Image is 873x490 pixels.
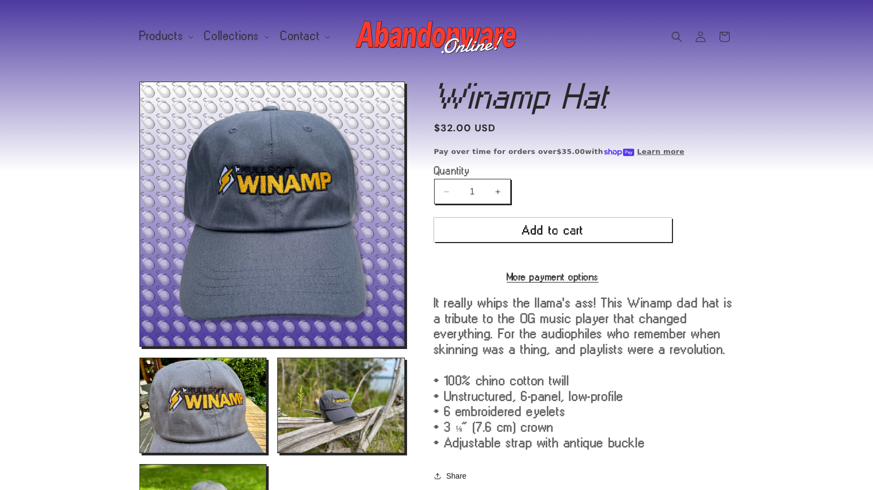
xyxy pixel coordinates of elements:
button: Add to cart [434,218,672,242]
summary: Contact [274,25,335,48]
span: Collections [204,31,259,41]
button: Share [434,464,470,488]
summary: Search [665,25,689,49]
label: Quantity [434,165,672,176]
span: Contact [281,31,320,41]
summary: Collections [198,25,274,48]
span: Products [139,31,184,41]
summary: Products [133,25,198,48]
a: Abandonware [351,11,522,62]
span: $32.00 USD [434,121,496,136]
div: It really whips the llama's ass! This Winamp dad hat is a tribute to the OG music player that cha... [434,295,734,451]
h1: Winamp Hat [434,82,734,111]
img: Abandonware [356,15,518,58]
a: More payment options [434,272,672,281]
